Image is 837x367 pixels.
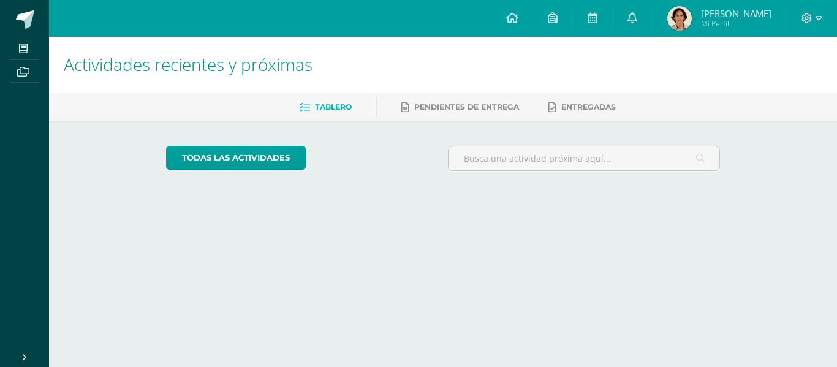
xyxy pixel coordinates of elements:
[701,18,771,29] span: Mi Perfil
[64,53,312,76] span: Actividades recientes y próximas
[414,102,519,112] span: Pendientes de entrega
[548,97,616,117] a: Entregadas
[449,146,720,170] input: Busca una actividad próxima aquí...
[701,7,771,20] span: [PERSON_NAME]
[166,146,306,170] a: todas las Actividades
[315,102,352,112] span: Tablero
[561,102,616,112] span: Entregadas
[300,97,352,117] a: Tablero
[667,6,692,31] img: 84c4a7923b0c036d246bba4ed201b3fa.png
[401,97,519,117] a: Pendientes de entrega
